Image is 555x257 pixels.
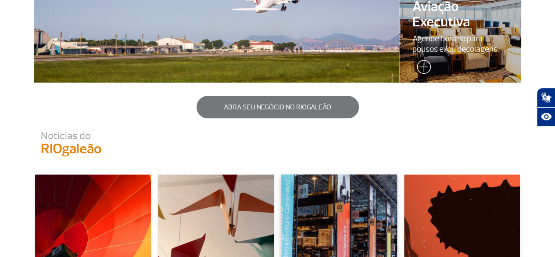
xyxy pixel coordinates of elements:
span: Agende horário para pousos e/ou decolagens. [412,33,508,54]
p: Notícias do [41,131,150,140]
div: Plugin de acessibilidade da Hand Talk. [537,88,555,127]
button: Abra seu negócio no RIOgaleão [197,96,359,118]
button: Abrir recursos assistivos. [537,107,555,127]
button: Abrir tradutor de língua de sinais. [537,88,555,107]
p: RIOgaleão [41,140,150,158]
img: leia-mais [412,60,431,77]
